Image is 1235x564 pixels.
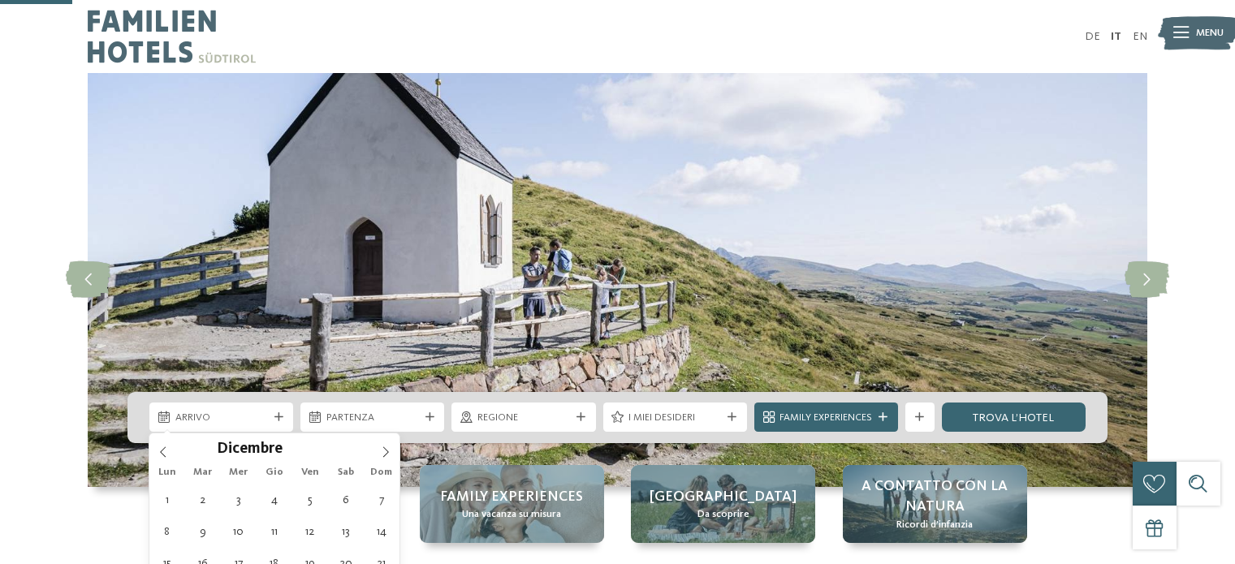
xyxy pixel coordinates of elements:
[365,515,397,547] span: Dicembre 14, 2025
[631,465,815,543] a: Familty hotel in Valle Isarco con avvincenti percorsi [GEOGRAPHIC_DATA] Da scoprire
[151,515,183,547] span: Dicembre 8, 2025
[650,487,797,507] span: [GEOGRAPHIC_DATA]
[857,476,1013,517] span: A contatto con la natura
[292,467,328,478] span: Ven
[294,515,326,547] span: Dicembre 12, 2025
[185,467,221,478] span: Mar
[217,442,283,458] span: Dicembre
[896,518,973,532] span: Ricordi d’infanzia
[88,73,1147,487] img: Familty hotel in Valle Isarco con avvincenti percorsi
[294,484,326,515] span: Dicembre 5, 2025
[1196,26,1224,41] span: Menu
[365,484,397,515] span: Dicembre 7, 2025
[440,487,583,507] span: Family experiences
[420,465,604,543] a: Familty hotel in Valle Isarco con avvincenti percorsi Family experiences Una vacanza su misura
[149,467,185,478] span: Lun
[151,484,183,515] span: Dicembre 1, 2025
[1111,31,1121,42] a: IT
[222,484,254,515] span: Dicembre 3, 2025
[326,411,419,425] span: Partenza
[462,507,561,522] span: Una vacanza su misura
[258,515,290,547] span: Dicembre 11, 2025
[330,515,361,547] span: Dicembre 13, 2025
[258,484,290,515] span: Dicembre 4, 2025
[364,467,399,478] span: Dom
[330,484,361,515] span: Dicembre 6, 2025
[697,507,749,522] span: Da scoprire
[221,467,257,478] span: Mer
[942,403,1086,432] a: trova l’hotel
[257,467,292,478] span: Gio
[1133,31,1147,42] a: EN
[843,465,1027,543] a: Familty hotel in Valle Isarco con avvincenti percorsi A contatto con la natura Ricordi d’infanzia
[628,411,721,425] span: I miei desideri
[175,411,268,425] span: Arrivo
[328,467,364,478] span: Sab
[477,411,570,425] span: Regione
[283,440,336,457] input: Year
[187,484,218,515] span: Dicembre 2, 2025
[222,515,254,547] span: Dicembre 10, 2025
[779,411,872,425] span: Family Experiences
[1085,31,1100,42] a: DE
[187,515,218,547] span: Dicembre 9, 2025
